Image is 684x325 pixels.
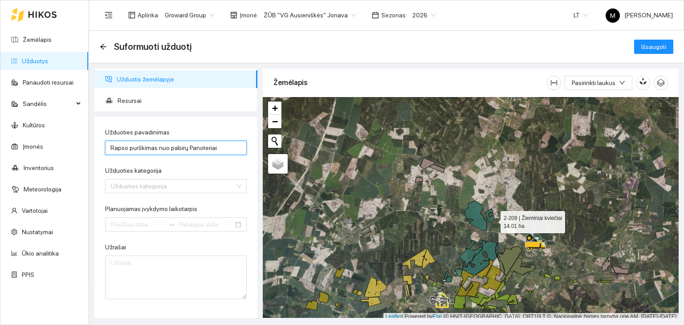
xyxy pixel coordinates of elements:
[105,11,113,19] span: menu-fold
[105,141,247,155] input: Užduoties pavadinimas
[24,186,61,193] a: Meteorologija
[128,12,135,19] span: layout
[606,12,673,19] span: [PERSON_NAME]
[100,43,107,50] span: arrow-left
[547,79,561,86] span: column-width
[22,207,48,214] a: Vartotojai
[105,256,247,299] textarea: Užrašai
[634,40,673,54] button: Išsaugoti
[105,128,170,137] label: Užduoties pavadinimas
[272,116,278,127] span: −
[572,78,615,88] span: Pasirinkti laukus
[433,313,442,320] a: Esri
[23,95,73,113] span: Sandėlis
[24,164,54,171] a: Inventorius
[105,204,197,214] label: Planuojamas įvykdymo laikotarpis
[165,8,214,22] span: Groward Group
[23,79,73,86] a: Panaudoti resursai
[641,42,666,52] span: Išsaugoti
[110,179,235,193] input: Užduoties kategorija
[268,134,281,148] button: Initiate a new search
[138,10,159,20] span: Aplinka :
[264,8,356,22] span: ŽŪB "VG Ausieniškės" Jonava
[240,10,258,20] span: Įmonė :
[383,313,679,321] div: | Powered by © HNIT-[GEOGRAPHIC_DATA]; ORT10LT ©, Nacionalinė žemės tarnyba prie AM, [DATE]-[DATE]
[22,250,59,257] a: Ūkio analitika
[23,122,45,129] a: Kultūros
[114,40,191,54] span: Suformuoti užduotį
[168,221,175,228] span: swap-right
[268,154,288,174] a: Layers
[105,166,162,175] label: Užduoties kategorija
[610,8,615,23] span: M
[372,12,379,19] span: calendar
[22,271,34,278] a: PPIS
[110,219,165,229] input: Planuojamas įvykdymo laikotarpis
[230,12,237,19] span: shop
[100,43,107,51] div: Atgal
[22,228,53,236] a: Nustatymai
[444,313,445,320] span: |
[547,76,561,90] button: column-width
[386,313,402,320] a: Leaflet
[117,70,250,88] span: Užduotis žemėlapyje
[412,8,436,22] span: 2026
[574,8,588,22] span: LT
[22,57,48,65] a: Užduotys
[268,102,281,115] a: Zoom in
[268,115,281,128] a: Zoom out
[565,76,632,90] button: Pasirinkti laukusdown
[273,70,547,95] div: Žemėlapis
[179,219,233,229] input: Pabaigos data
[23,36,52,43] a: Žemėlapis
[381,10,407,20] span: Sezonas :
[168,221,175,228] span: to
[272,102,278,114] span: +
[100,6,118,24] button: menu-fold
[619,80,625,87] span: down
[105,243,126,252] label: Užrašai
[23,143,43,150] a: Įmonės
[118,92,250,110] span: Resursai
